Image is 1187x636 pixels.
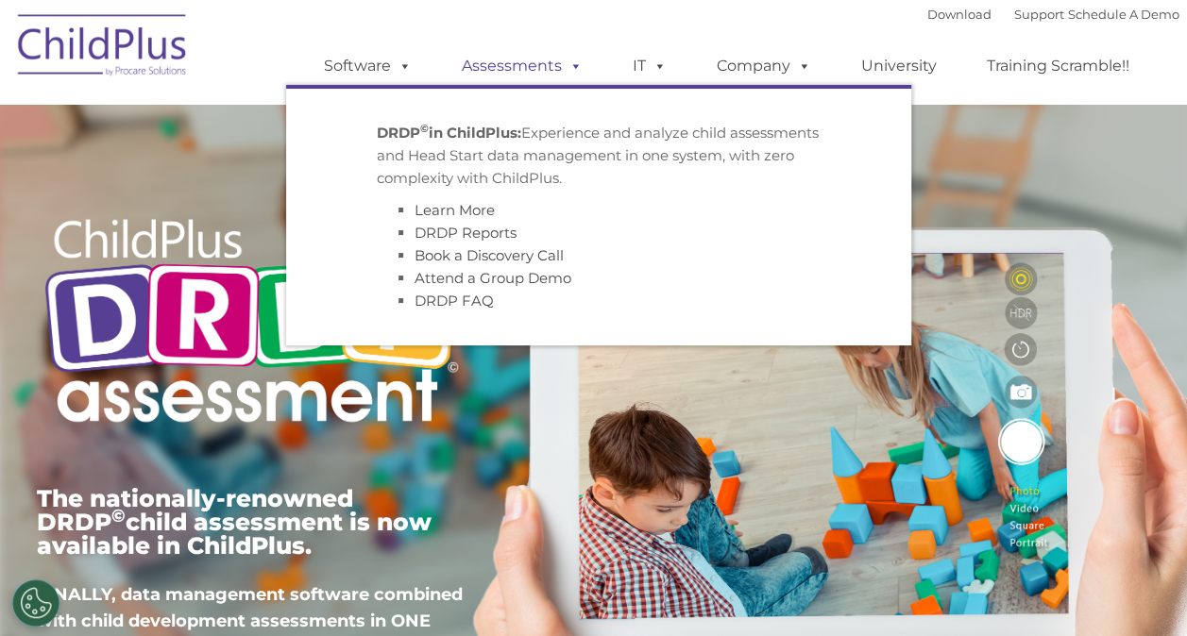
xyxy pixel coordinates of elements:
span: The nationally-renowned DRDP child assessment is now available in ChildPlus. [37,484,432,560]
strong: DRDP in ChildPlus: [377,124,521,142]
a: Training Scramble!! [968,47,1148,85]
a: Software [305,47,431,85]
img: Copyright - DRDP Logo Light [37,193,466,454]
img: ChildPlus by Procare Solutions [8,1,197,95]
font: | [927,7,1179,22]
a: DRDP FAQ [415,292,494,310]
a: IT [614,47,686,85]
sup: © [420,122,429,135]
a: Download [927,7,992,22]
a: Schedule A Demo [1068,7,1179,22]
a: Learn More [415,201,495,219]
a: University [842,47,956,85]
a: Assessments [443,47,602,85]
p: Experience and analyze child assessments and Head Start data management in one system, with zero ... [377,122,821,190]
a: Book a Discovery Call [415,246,564,264]
button: Cookies Settings [12,579,59,627]
a: Company [698,47,830,85]
sup: © [111,505,126,527]
a: DRDP Reports [415,224,517,242]
a: Support [1014,7,1064,22]
a: Attend a Group Demo [415,269,571,287]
